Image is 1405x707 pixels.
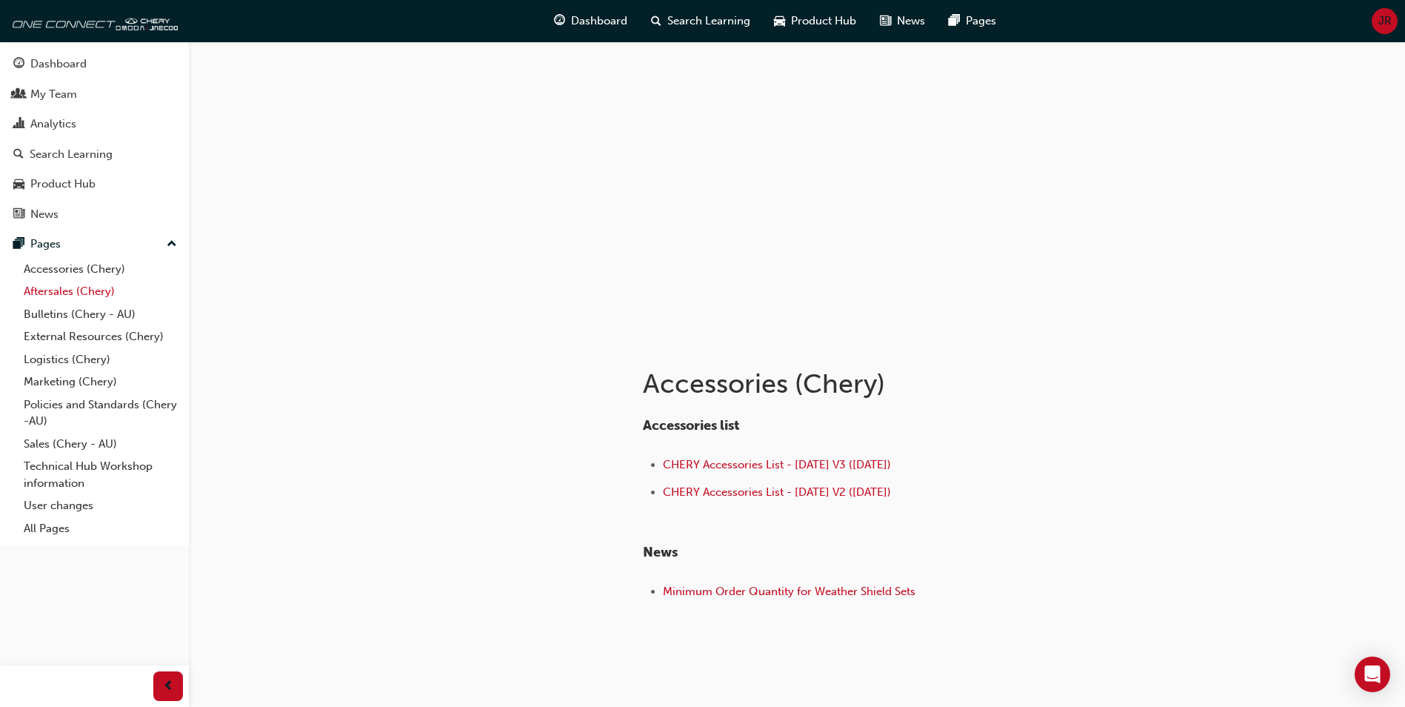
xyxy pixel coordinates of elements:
[30,146,113,163] div: Search Learning
[663,458,891,471] a: CHERY Accessories List - [DATE] V3 ([DATE])
[6,201,183,228] a: News
[6,47,183,230] button: DashboardMy TeamAnalyticsSearch LearningProduct HubNews
[18,494,183,517] a: User changes
[774,12,785,30] span: car-icon
[639,6,762,36] a: search-iconSearch Learning
[667,13,750,30] span: Search Learning
[1378,13,1392,30] span: JR
[13,148,24,162] span: search-icon
[6,141,183,168] a: Search Learning
[6,230,183,258] button: Pages
[937,6,1008,36] a: pages-iconPages
[18,303,183,326] a: Bulletins (Chery - AU)
[663,585,915,598] a: Minimum Order Quantity for Weather Shield Sets
[643,544,678,560] span: News
[6,170,183,198] a: Product Hub
[897,13,925,30] span: News
[30,236,61,253] div: Pages
[18,433,183,456] a: Sales (Chery - AU)
[880,12,891,30] span: news-icon
[542,6,639,36] a: guage-iconDashboard
[13,178,24,191] span: car-icon
[651,12,661,30] span: search-icon
[18,394,183,433] a: Policies and Standards (Chery -AU)
[18,280,183,303] a: Aftersales (Chery)
[30,176,96,193] div: Product Hub
[30,206,59,223] div: News
[949,12,960,30] span: pages-icon
[163,677,174,696] span: prev-icon
[554,12,565,30] span: guage-icon
[791,13,856,30] span: Product Hub
[1372,8,1398,34] button: JR
[30,86,77,103] div: My Team
[30,116,76,133] div: Analytics
[13,118,24,131] span: chart-icon
[167,235,177,254] span: up-icon
[868,6,937,36] a: news-iconNews
[6,50,183,78] a: Dashboard
[18,348,183,371] a: Logistics (Chery)
[18,258,183,281] a: Accessories (Chery)
[762,6,868,36] a: car-iconProduct Hub
[1355,657,1390,692] div: Open Intercom Messenger
[13,58,24,71] span: guage-icon
[6,110,183,138] a: Analytics
[18,517,183,540] a: All Pages
[643,368,1129,400] h1: Accessories (Chery)
[13,208,24,222] span: news-icon
[18,371,183,394] a: Marketing (Chery)
[7,6,178,36] img: oneconnect
[13,88,24,102] span: people-icon
[6,81,183,108] a: My Team
[13,238,24,251] span: pages-icon
[571,13,627,30] span: Dashboard
[18,455,183,494] a: Technical Hub Workshop information
[643,417,739,434] span: Accessories list
[30,56,87,73] div: Dashboard
[18,325,183,348] a: External Resources (Chery)
[966,13,996,30] span: Pages
[663,485,891,499] a: CHERY Accessories List - [DATE] V2 ([DATE])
